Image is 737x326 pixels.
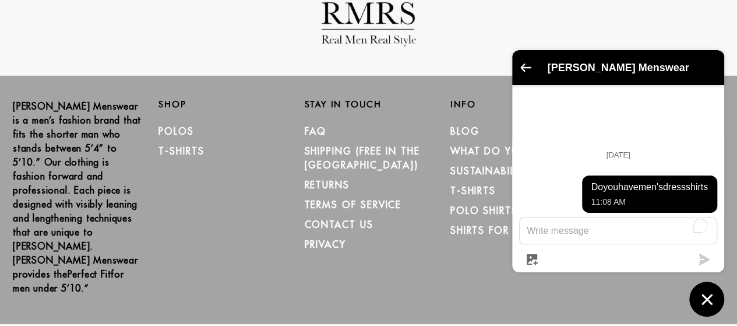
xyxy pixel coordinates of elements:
strong: Perfect Fit [68,268,111,280]
a: CONTACT US [304,219,373,230]
inbox-online-store-chat: Shopify online store chat [509,50,728,317]
a: T-Shirts [158,145,204,157]
p: [PERSON_NAME] Menswear is a men’s fashion brand that fits the shorter man who stands between 5’4”... [13,99,141,295]
a: FAQ [304,125,326,137]
h2: Shop [158,99,287,110]
img: otero-menswear-real-men-real-style_1024x1024.png [321,2,416,47]
a: Polos [158,125,194,137]
a: T-Shirts [450,185,496,197]
a: PRIVACY [304,239,345,250]
h2: Info [450,99,579,110]
a: SHIPPING (Free in the [GEOGRAPHIC_DATA]) [304,145,419,171]
a: Sustainability [450,165,531,177]
a: Shirts for Short Men [450,225,575,236]
a: Blog [450,125,479,137]
a: What Do You Want? [450,145,569,157]
a: Polo Shirts [450,205,518,216]
a: TERMS OF SERVICE [304,199,401,211]
a: RETURNS [304,179,349,191]
h2: Stay in Touch [304,99,432,110]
